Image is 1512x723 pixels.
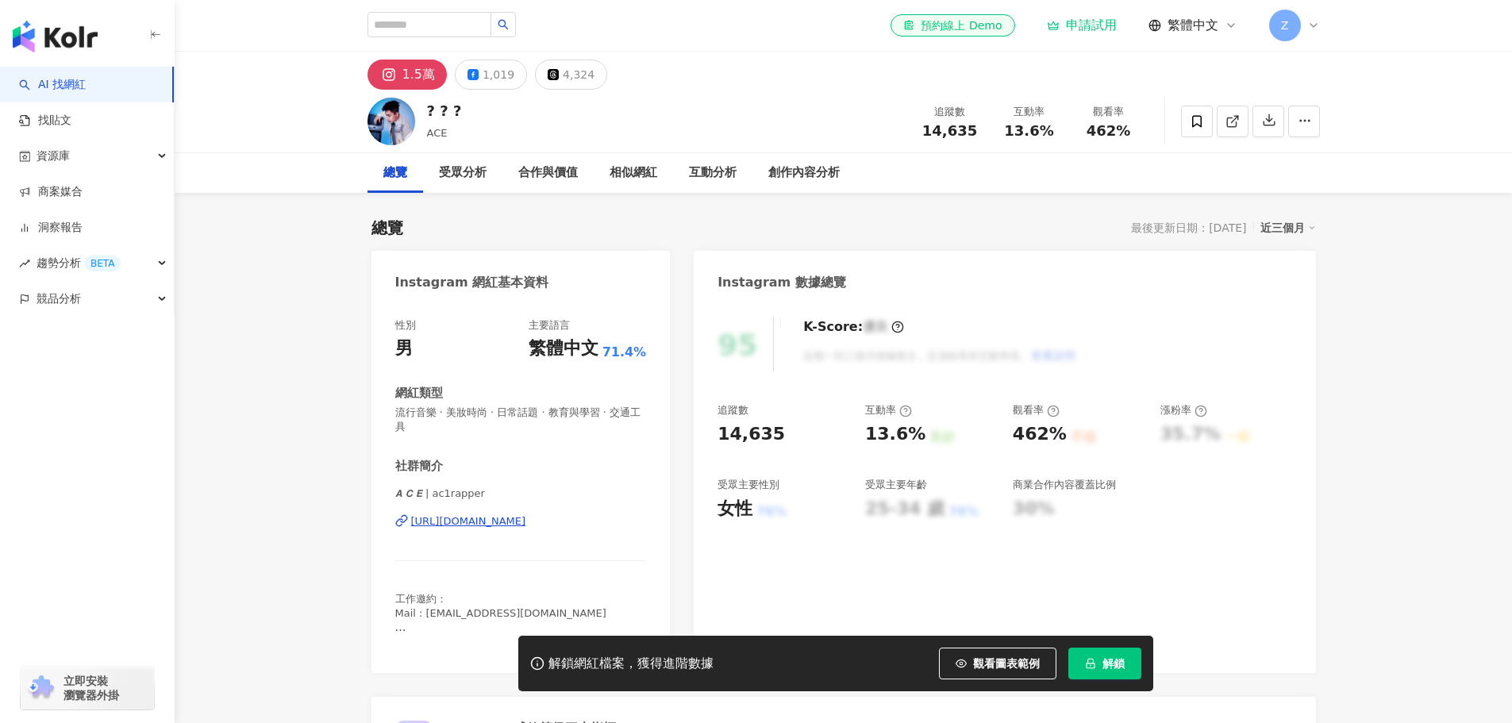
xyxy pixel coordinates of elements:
span: 趨勢分析 [37,245,121,281]
div: [URL][DOMAIN_NAME] [411,514,526,529]
div: 解鎖網紅檔案，獲得進階數據 [548,656,714,672]
div: 追蹤數 [718,403,748,417]
button: 1.5萬 [367,60,447,90]
div: 漲粉率 [1160,403,1207,417]
div: 1,019 [483,63,514,86]
button: 解鎖 [1068,648,1141,679]
div: 13.6% [865,422,925,447]
span: 資源庫 [37,138,70,174]
div: 受眾主要性別 [718,478,779,492]
span: ACE [427,127,448,139]
span: lock [1085,658,1096,669]
span: 462% [1087,123,1131,139]
a: searchAI 找網紅 [19,77,86,93]
a: 預約線上 Demo [891,14,1014,37]
div: 社群簡介 [395,458,443,475]
div: 繁體中文 [529,337,598,361]
a: 找貼文 [19,113,71,129]
button: 4,324 [535,60,607,90]
div: 最後更新日期：[DATE] [1131,221,1246,234]
div: K-Score : [803,318,904,336]
div: 追蹤數 [920,104,980,120]
span: 13.6% [1004,123,1053,139]
span: 競品分析 [37,281,81,317]
a: [URL][DOMAIN_NAME] [395,514,647,529]
img: chrome extension [25,675,56,701]
div: 總覽 [383,163,407,183]
div: 創作內容分析 [768,163,840,183]
div: 近三個月 [1260,217,1316,238]
div: 網紅類型 [395,385,443,402]
div: 互動率 [999,104,1060,120]
div: 男 [395,337,413,361]
span: Z [1281,17,1289,34]
div: 受眾主要年齡 [865,478,927,492]
span: rise [19,258,30,269]
a: 申請試用 [1047,17,1117,33]
div: 觀看率 [1079,104,1139,120]
div: ? ? ? [427,101,462,121]
span: 流行音樂 · 美妝時尚 · 日常話題 · 教育與學習 · 交通工具 [395,406,647,434]
div: 1.5萬 [402,63,435,86]
div: BETA [84,256,121,271]
span: search [498,19,509,30]
div: 總覽 [371,217,403,239]
span: 立即安裝 瀏覽器外掛 [63,674,119,702]
a: 商案媒合 [19,184,83,200]
img: KOL Avatar [367,98,415,145]
img: logo [13,21,98,52]
span: 工作邀約： Mail : [EMAIL_ADDRESS][DOMAIN_NAME] ​ Ace Official Music [395,593,606,648]
div: 受眾分析 [439,163,487,183]
div: 觀看率 [1013,403,1060,417]
span: 14,635 [922,122,977,139]
div: 合作與價值 [518,163,578,183]
div: 商業合作內容覆蓋比例 [1013,478,1116,492]
div: 女性 [718,497,752,521]
button: 1,019 [455,60,527,90]
div: Instagram 數據總覽 [718,274,846,291]
span: 繁體中文 [1168,17,1218,34]
a: 洞察報告 [19,220,83,236]
span: 觀看圖表範例 [973,657,1040,670]
div: 互動率 [865,403,912,417]
span: 解鎖 [1102,657,1125,670]
a: chrome extension立即安裝 瀏覽器外掛 [21,667,154,710]
div: Instagram 網紅基本資料 [395,274,549,291]
div: 主要語言 [529,318,570,333]
div: 14,635 [718,422,785,447]
div: 相似網紅 [610,163,657,183]
span: 𝘼 𝘾 𝙀 | ac1rapper [395,486,647,501]
div: 互動分析 [689,163,737,183]
div: 4,324 [563,63,594,86]
button: 觀看圖表範例 [939,648,1056,679]
span: 71.4% [602,344,647,361]
div: 462% [1013,422,1067,447]
div: 性別 [395,318,416,333]
div: 預約線上 Demo [903,17,1002,33]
